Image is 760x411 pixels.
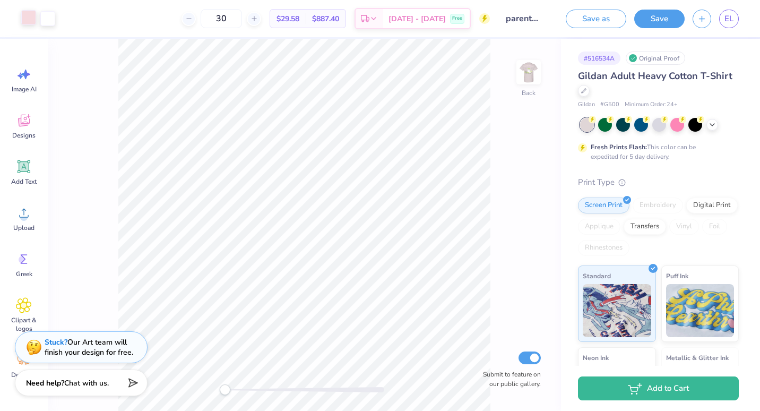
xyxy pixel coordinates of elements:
[477,370,541,389] label: Submit to feature on our public gallery.
[591,142,721,161] div: This color can be expedited for 5 day delivery.
[583,270,611,281] span: Standard
[702,219,727,235] div: Foil
[12,131,36,140] span: Designs
[669,219,699,235] div: Vinyl
[522,88,536,98] div: Back
[11,177,37,186] span: Add Text
[312,13,339,24] span: $887.40
[666,284,735,337] img: Puff Ink
[578,100,595,109] span: Gildan
[666,270,688,281] span: Puff Ink
[578,240,629,256] div: Rhinestones
[634,10,685,28] button: Save
[578,219,620,235] div: Applique
[566,10,626,28] button: Save as
[624,219,666,235] div: Transfers
[45,337,67,347] strong: Stuck?
[666,352,729,363] span: Metallic & Glitter Ink
[220,384,230,395] div: Accessibility label
[12,85,37,93] span: Image AI
[578,70,732,82] span: Gildan Adult Heavy Cotton T-Shirt
[452,15,462,22] span: Free
[277,13,299,24] span: $29.58
[64,378,109,388] span: Chat with us.
[518,62,539,83] img: Back
[583,284,651,337] img: Standard
[724,13,733,25] span: EL
[201,9,242,28] input: – –
[16,270,32,278] span: Greek
[578,52,620,65] div: # 516534A
[578,198,629,213] div: Screen Print
[686,198,738,213] div: Digital Print
[719,10,739,28] a: EL
[498,8,550,29] input: Untitled Design
[26,378,64,388] strong: Need help?
[13,224,34,232] span: Upload
[578,176,739,189] div: Print Type
[388,13,446,24] span: [DATE] - [DATE]
[45,337,133,357] div: Our Art team will finish your design for free.
[600,100,619,109] span: # G500
[11,371,37,379] span: Decorate
[633,198,683,213] div: Embroidery
[578,376,739,400] button: Add to Cart
[626,52,685,65] div: Original Proof
[583,352,609,363] span: Neon Ink
[625,100,678,109] span: Minimum Order: 24 +
[591,143,647,151] strong: Fresh Prints Flash:
[6,316,41,333] span: Clipart & logos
